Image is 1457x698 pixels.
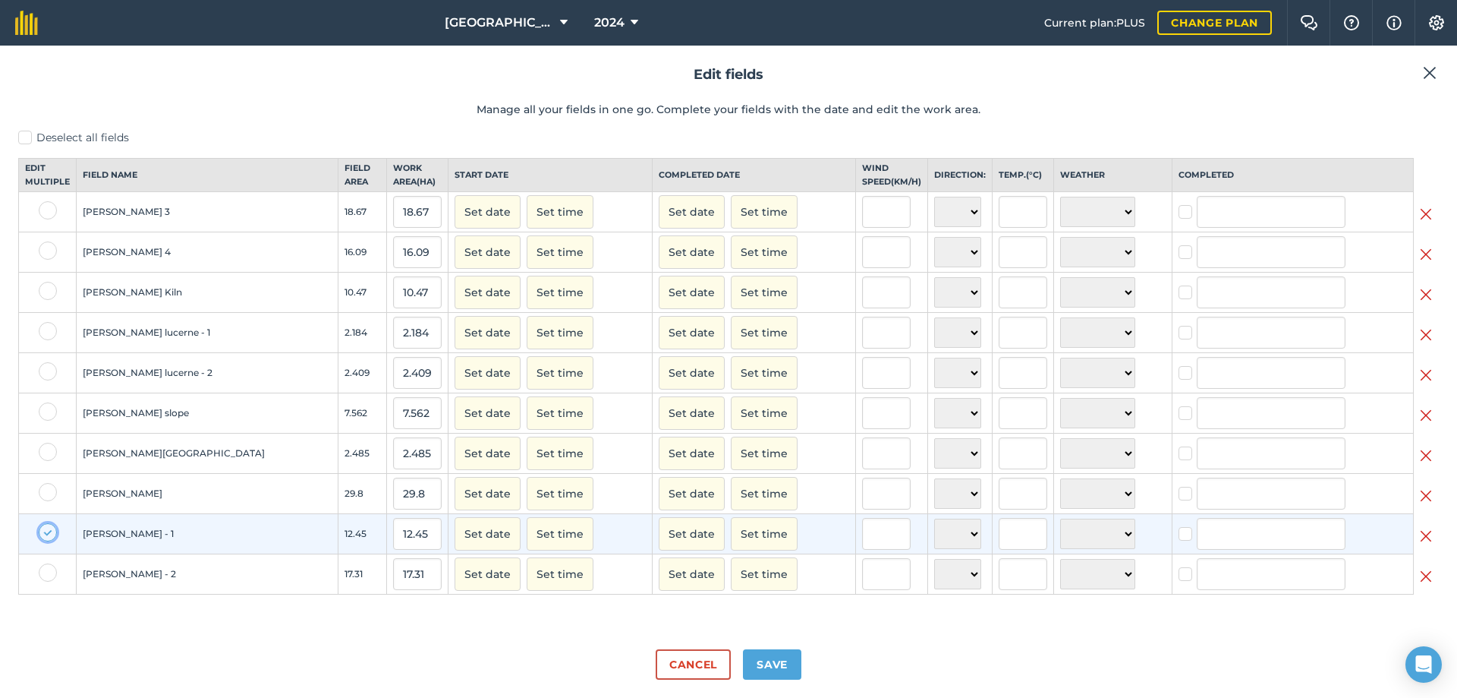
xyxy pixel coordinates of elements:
span: Current plan : PLUS [1044,14,1145,31]
button: Set time [731,396,798,430]
th: Wind speed ( km/h ) [856,159,928,192]
img: svg+xml;base64,PHN2ZyB4bWxucz0iaHR0cDovL3d3dy53My5vcmcvMjAwMC9zdmciIHdpZHRoPSIyMiIgaGVpZ2h0PSIzMC... [1420,245,1432,264]
img: svg+xml;base64,PHN2ZyB4bWxucz0iaHR0cDovL3d3dy53My5vcmcvMjAwMC9zdmciIHdpZHRoPSIyMiIgaGVpZ2h0PSIzMC... [1420,487,1432,505]
button: Set date [659,477,725,510]
button: Set date [455,437,521,470]
img: svg+xml;base64,PHN2ZyB4bWxucz0iaHR0cDovL3d3dy53My5vcmcvMjAwMC9zdmciIHdpZHRoPSIxNyIgaGVpZ2h0PSIxNy... [1386,14,1402,32]
button: Cancel [656,649,731,680]
img: svg+xml;base64,PHN2ZyB4bWxucz0iaHR0cDovL3d3dy53My5vcmcvMjAwMC9zdmciIHdpZHRoPSIyMiIgaGVpZ2h0PSIzMC... [1423,64,1437,82]
button: Set time [731,437,798,470]
img: svg+xml;base64,PHN2ZyB4bWxucz0iaHR0cDovL3d3dy53My5vcmcvMjAwMC9zdmciIHdpZHRoPSIyMiIgaGVpZ2h0PSIzMC... [1420,286,1432,304]
th: Direction: [928,159,993,192]
button: Set time [731,356,798,390]
button: Set date [659,195,725,229]
a: Change plan [1157,11,1272,35]
button: Set time [731,195,798,229]
button: Set date [455,235,521,269]
button: Set date [455,276,521,309]
td: [PERSON_NAME] lucerne - 1 [77,313,338,353]
button: Set date [455,356,521,390]
button: Set time [527,477,593,510]
button: Set date [659,235,725,269]
button: Set time [527,356,593,390]
span: [GEOGRAPHIC_DATA] [445,14,554,32]
td: 7.562 [338,393,387,434]
img: svg+xml;base64,PHN2ZyB4bWxucz0iaHR0cDovL3d3dy53My5vcmcvMjAwMC9zdmciIHdpZHRoPSIyMiIgaGVpZ2h0PSIzMC... [1420,567,1432,586]
button: Set date [455,477,521,510]
button: Set date [455,195,521,229]
img: svg+xml;base64,PHN2ZyB4bWxucz0iaHR0cDovL3d3dy53My5vcmcvMjAwMC9zdmciIHdpZHRoPSIyMiIgaGVpZ2h0PSIzMC... [1420,366,1432,384]
h2: Edit fields [18,64,1439,86]
td: 10.47 [338,273,387,313]
td: [PERSON_NAME][GEOGRAPHIC_DATA] [77,434,338,474]
button: Set date [659,517,725,551]
img: svg+xml;base64,PHN2ZyB4bWxucz0iaHR0cDovL3d3dy53My5vcmcvMjAwMC9zdmciIHdpZHRoPSIyMiIgaGVpZ2h0PSIzMC... [1420,447,1432,465]
button: Set date [659,316,725,349]
button: Set date [659,276,725,309]
button: Set time [527,517,593,551]
th: Weather [1054,159,1172,192]
td: [PERSON_NAME] slope [77,393,338,434]
img: Two speech bubbles overlapping with the left bubble in the forefront [1300,15,1318,30]
img: svg+xml;base64,PHN2ZyB4bWxucz0iaHR0cDovL3d3dy53My5vcmcvMjAwMC9zdmciIHdpZHRoPSIyMiIgaGVpZ2h0PSIzMC... [1420,406,1432,425]
td: [PERSON_NAME] lucerne - 2 [77,353,338,393]
td: 17.31 [338,554,387,595]
p: Manage all your fields in one go. Complete your fields with the date and edit the work area. [18,101,1439,118]
th: Edit multiple [19,159,77,192]
button: Set time [527,195,593,229]
td: [PERSON_NAME] 3 [77,192,338,232]
td: 2.485 [338,434,387,474]
th: Field Area [338,159,387,192]
button: Set date [455,517,521,551]
button: Set date [659,557,725,591]
button: Set date [659,396,725,430]
button: Set time [731,517,798,551]
img: svg+xml;base64,PHN2ZyB4bWxucz0iaHR0cDovL3d3dy53My5vcmcvMjAwMC9zdmciIHdpZHRoPSIyMiIgaGVpZ2h0PSIzMC... [1420,326,1432,344]
td: 2.184 [338,313,387,353]
td: [PERSON_NAME] - 1 [77,514,338,554]
td: 12.45 [338,514,387,554]
button: Set time [527,437,593,470]
td: 16.09 [338,232,387,273]
td: [PERSON_NAME] 4 [77,232,338,273]
button: Set time [731,235,798,269]
img: fieldmargin Logo [15,11,38,35]
button: Set time [527,316,593,349]
td: 29.8 [338,474,387,514]
div: Open Intercom Messenger [1405,646,1442,683]
img: A question mark icon [1342,15,1361,30]
td: [PERSON_NAME] - 2 [77,554,338,595]
button: Set time [731,557,798,591]
button: Set date [455,396,521,430]
button: Set date [659,437,725,470]
td: 18.67 [338,192,387,232]
th: Work area ( Ha ) [387,159,448,192]
label: Deselect all fields [18,130,1439,146]
img: svg+xml;base64,PHN2ZyB4bWxucz0iaHR0cDovL3d3dy53My5vcmcvMjAwMC9zdmciIHdpZHRoPSIyMiIgaGVpZ2h0PSIzMC... [1420,205,1432,223]
th: Temp. ( ° C ) [993,159,1054,192]
img: A cog icon [1427,15,1446,30]
th: Start date [448,159,653,192]
td: [PERSON_NAME] Kiln [77,273,338,313]
button: Set time [731,316,798,349]
button: Set date [455,557,521,591]
button: Set time [527,396,593,430]
button: Set time [527,235,593,269]
button: Set time [527,557,593,591]
th: Field name [77,159,338,192]
td: 2.409 [338,353,387,393]
img: svg+xml;base64,PHN2ZyB4bWxucz0iaHR0cDovL3d3dy53My5vcmcvMjAwMC9zdmciIHdpZHRoPSIyMiIgaGVpZ2h0PSIzMC... [1420,527,1432,545]
th: Completed date [652,159,856,192]
button: Set date [455,316,521,349]
button: Set time [731,477,798,510]
button: Set time [731,276,798,309]
td: [PERSON_NAME] [77,474,338,514]
button: Set time [527,276,593,309]
span: 2024 [594,14,625,32]
th: Completed [1172,159,1413,192]
button: Save [743,649,801,680]
button: Set date [659,356,725,390]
